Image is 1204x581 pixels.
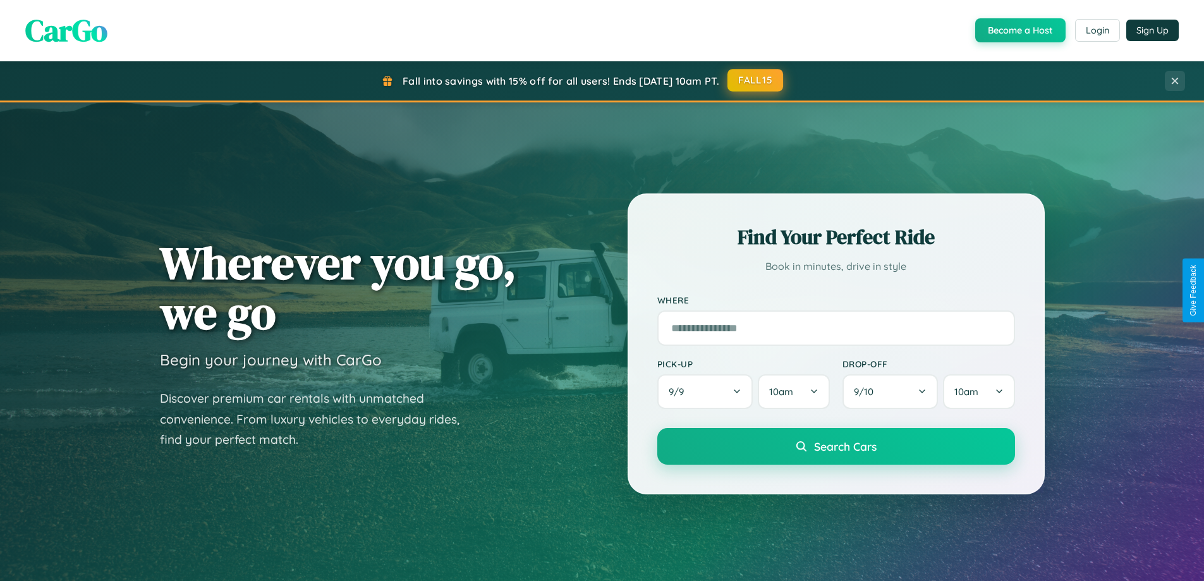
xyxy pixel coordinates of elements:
h2: Find Your Perfect Ride [657,223,1015,251]
label: Where [657,295,1015,305]
span: 10am [769,386,793,398]
span: Fall into savings with 15% off for all users! Ends [DATE] 10am PT. [403,75,719,87]
button: Search Cars [657,428,1015,465]
button: Become a Host [975,18,1066,42]
button: 10am [758,374,829,409]
button: 9/9 [657,374,753,409]
span: CarGo [25,9,107,51]
button: Login [1075,19,1120,42]
button: 10am [943,374,1014,409]
button: Sign Up [1126,20,1179,41]
p: Book in minutes, drive in style [657,257,1015,276]
button: 9/10 [842,374,939,409]
button: FALL15 [727,69,783,92]
span: Search Cars [814,439,877,453]
div: Give Feedback [1189,265,1198,316]
p: Discover premium car rentals with unmatched convenience. From luxury vehicles to everyday rides, ... [160,388,476,450]
label: Drop-off [842,358,1015,369]
h1: Wherever you go, we go [160,238,516,338]
label: Pick-up [657,358,830,369]
span: 9 / 9 [669,386,690,398]
span: 10am [954,386,978,398]
span: 9 / 10 [854,386,880,398]
h3: Begin your journey with CarGo [160,350,382,369]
